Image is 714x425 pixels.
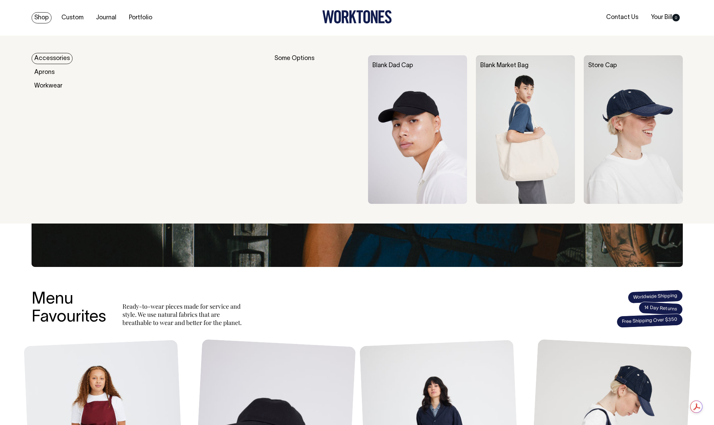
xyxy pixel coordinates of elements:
a: Your Bill0 [648,12,682,23]
a: Contact Us [603,12,641,23]
a: Journal [93,12,119,23]
img: Store Cap [584,55,683,204]
a: Workwear [32,80,65,92]
a: Accessories [32,53,73,64]
a: Blank Dad Cap [372,63,413,69]
img: Blank Dad Cap [368,55,467,204]
span: Worldwide Shipping [628,289,683,304]
a: Shop [32,12,52,23]
a: Custom [59,12,86,23]
div: Some Options [274,55,359,204]
h3: Menu Favourites [32,291,106,327]
a: Blank Market Bag [480,63,528,69]
span: Free Shipping Over $350 [616,313,683,328]
a: Store Cap [588,63,617,69]
p: Ready-to-wear pieces made for service and style. We use natural fabrics that are breathable to we... [122,302,245,327]
img: Blank Market Bag [476,55,575,204]
a: Aprons [32,67,57,78]
a: Portfolio [126,12,155,23]
span: 0 [672,14,680,21]
span: 14 Day Returns [638,302,683,316]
